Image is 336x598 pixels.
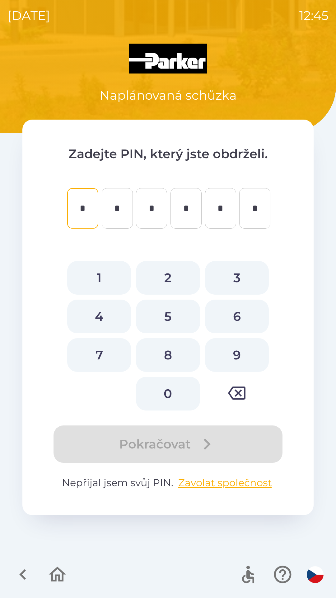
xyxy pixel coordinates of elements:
p: Naplánovaná schůzka [100,86,237,105]
img: Logo [22,44,314,74]
button: 3 [205,261,269,295]
button: 4 [67,300,131,333]
button: Zavolat společnost [176,475,274,490]
p: Zadejte PIN, který jste obdrželi. [47,145,289,163]
button: 7 [67,338,131,372]
p: Nepřijal jsem svůj PIN. [47,475,289,490]
button: 6 [205,300,269,333]
button: 1 [67,261,131,295]
button: 5 [136,300,200,333]
button: 8 [136,338,200,372]
button: 9 [205,338,269,372]
p: [DATE] [7,6,50,25]
button: 2 [136,261,200,295]
img: cs flag [307,566,324,583]
p: 12:45 [299,6,329,25]
button: 0 [136,377,200,411]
